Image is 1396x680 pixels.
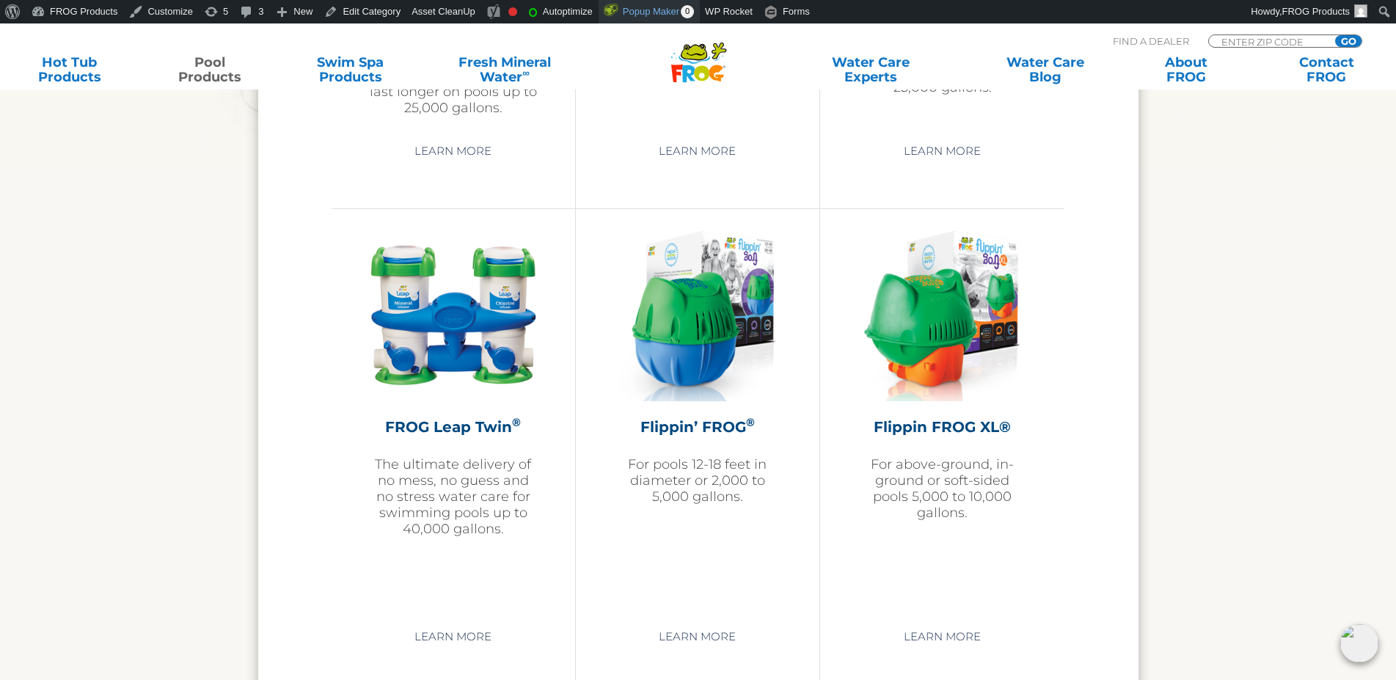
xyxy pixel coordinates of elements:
h2: Flippin’ FROG [613,416,783,438]
a: Learn More [887,138,998,164]
p: The ultimate delivery of no mess, no guess and no stress water care for swimming pools up to 40,0... [368,456,538,537]
a: ContactFROG [1272,55,1381,84]
a: Learn More [887,624,998,650]
input: GO [1335,35,1362,47]
a: FROG Leap Twin®The ultimate delivery of no mess, no guess and no stress water care for swimming p... [368,231,538,613]
p: For pools 12-18 feet in diameter or 2,000 to 5,000 gallons. [613,456,783,505]
a: Learn More [642,138,753,164]
a: Water CareExperts [782,55,960,84]
a: Flippin’ FROG®For pools 12-18 feet in diameter or 2,000 to 5,000 gallons. [613,231,783,613]
a: Hot TubProducts [15,55,124,84]
p: For above-ground, in-ground or soft-sided pools 5,000 to 10,000 gallons. [857,456,1028,521]
a: Learn More [398,138,508,164]
p: Find A Dealer [1113,34,1189,48]
img: InfuzerTwin-300x300.png [368,231,538,401]
a: Flippin FROG XL®For above-ground, in-ground or soft-sided pools 5,000 to 10,000 gallons. [857,231,1028,613]
a: AboutFROG [1131,55,1240,84]
a: Swim SpaProducts [296,55,405,84]
sup: ∞ [522,67,530,78]
a: Fresh MineralWater∞ [436,55,573,84]
img: flippin-frog-xl-featured-img-v2-275x300.png [864,231,1020,401]
div: Needs improvement [508,7,517,16]
img: openIcon [1340,624,1378,662]
input: Zip Code Form [1220,35,1319,48]
span: 0 [681,5,694,18]
sup: ® [512,415,521,429]
a: PoolProducts [156,55,265,84]
a: Learn More [398,624,508,650]
a: Learn More [642,624,753,650]
sup: ® [746,415,755,429]
img: flippin-frog-featured-img-277x300.png [619,231,776,401]
h2: FROG Leap Twin [368,416,538,438]
span: FROG Products [1282,6,1350,17]
a: Water CareBlog [991,55,1100,84]
h2: Flippin FROG XL® [857,416,1028,438]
